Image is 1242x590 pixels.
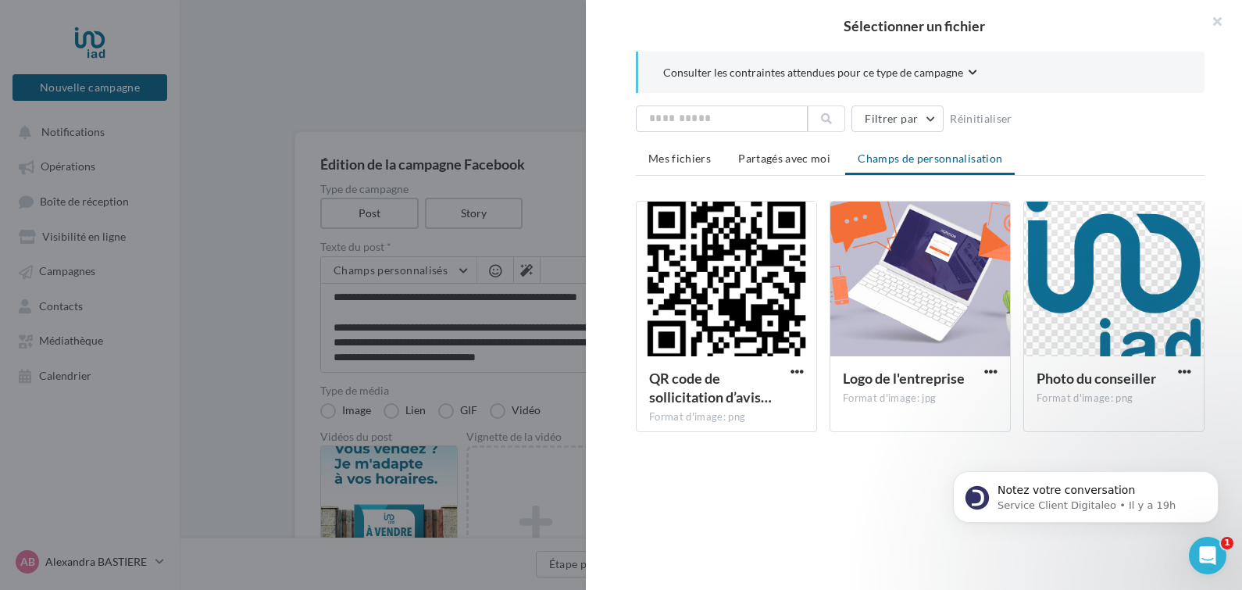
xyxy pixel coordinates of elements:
[649,410,804,424] div: Format d'image: png
[930,438,1242,548] iframe: Intercom notifications message
[738,152,830,165] span: Partagés avec moi
[843,370,965,387] span: Logo de l'entreprise
[648,152,711,165] span: Mes fichiers
[944,109,1019,128] button: Réinitialiser
[663,64,977,84] button: Consulter les contraintes attendues pour ce type de campagne
[1037,392,1191,406] div: Format d'image: png
[858,152,1002,165] span: Champs de personnalisation
[649,370,772,406] span: QR code de sollicitation d’avis Google
[611,19,1217,33] h2: Sélectionner un fichier
[843,392,998,406] div: Format d'image: jpg
[1037,370,1156,387] span: Photo du conseiller
[663,65,963,80] span: Consulter les contraintes attendues pour ce type de campagne
[1189,537,1226,574] iframe: Intercom live chat
[1221,537,1233,549] span: 1
[851,105,944,132] button: Filtrer par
